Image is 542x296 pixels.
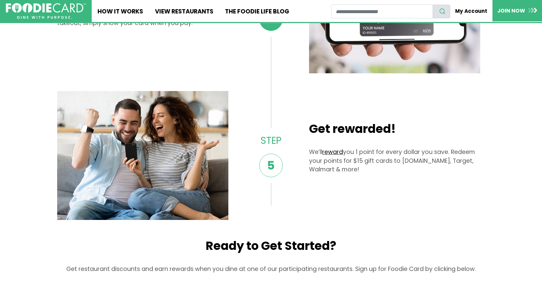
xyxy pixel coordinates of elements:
h2: Ready to Get Started? [57,239,485,253]
p: Step [250,133,292,148]
a: My Account [450,4,492,18]
a: reward [322,148,343,156]
img: FoodieCard; Eat, Drink, Save, Donate [6,3,86,19]
p: Get restaurant discounts and earn rewards when you dine at one of our participating restaurants. ... [57,265,485,274]
h2: Get rewarded! [309,122,480,136]
p: We’ll you 1 point for every dollar you save. Redeem your points for $15 gift cards to [DOMAIN_NAM... [309,148,480,174]
input: restaurant search [331,5,433,18]
button: search [433,5,450,18]
span: 5 [259,154,283,177]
